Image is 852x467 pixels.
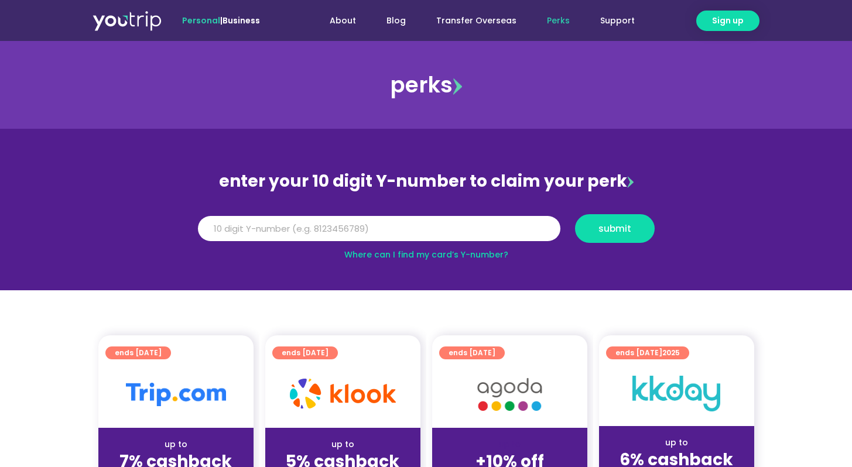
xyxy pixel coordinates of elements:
span: Sign up [712,15,744,27]
span: up to [499,438,521,450]
div: enter your 10 digit Y-number to claim your perk [192,166,661,197]
span: ends [DATE] [449,346,495,359]
a: ends [DATE] [272,346,338,359]
div: up to [275,438,411,451]
span: | [182,15,260,26]
a: Where can I find my card’s Y-number? [344,249,508,260]
span: ends [DATE] [115,346,162,359]
a: ends [DATE] [439,346,505,359]
a: Transfer Overseas [421,10,532,32]
a: Business [223,15,260,26]
button: submit [575,214,655,243]
span: ends [DATE] [282,346,329,359]
div: up to [608,437,745,449]
input: 10 digit Y-number (e.g. 8123456789) [198,216,560,242]
a: Support [585,10,650,32]
a: ends [DATE] [105,346,171,359]
div: up to [108,438,244,451]
span: ends [DATE] [615,346,680,359]
a: About [314,10,371,32]
span: Personal [182,15,220,26]
span: submit [598,224,631,233]
nav: Menu [292,10,650,32]
span: 2025 [662,348,680,358]
a: ends [DATE]2025 [606,346,689,359]
a: Perks [532,10,585,32]
a: Sign up [696,11,759,31]
a: Blog [371,10,421,32]
form: Y Number [198,214,655,252]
